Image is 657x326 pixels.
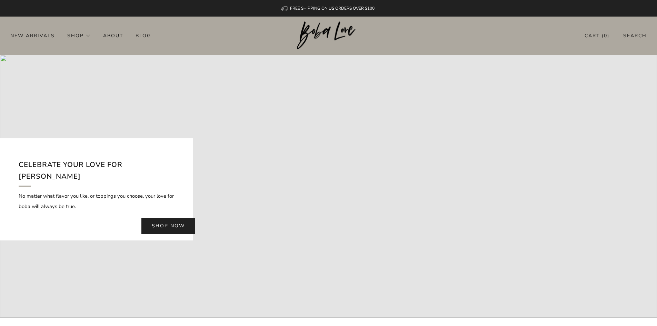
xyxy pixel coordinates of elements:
a: Blog [136,30,151,41]
img: Boba Love [297,21,360,50]
a: Cart [585,30,609,41]
a: Search [623,30,647,41]
a: New Arrivals [10,30,55,41]
a: About [103,30,123,41]
span: FREE SHIPPING ON US ORDERS OVER $100 [290,6,375,11]
h2: Celebrate your love for [PERSON_NAME] [19,159,175,186]
a: Shop now [141,218,195,234]
items-count: 0 [604,32,607,39]
a: Shop [67,30,91,41]
p: No matter what flavor you like, or toppings you choose, your love for boba will always be true. [19,191,175,211]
